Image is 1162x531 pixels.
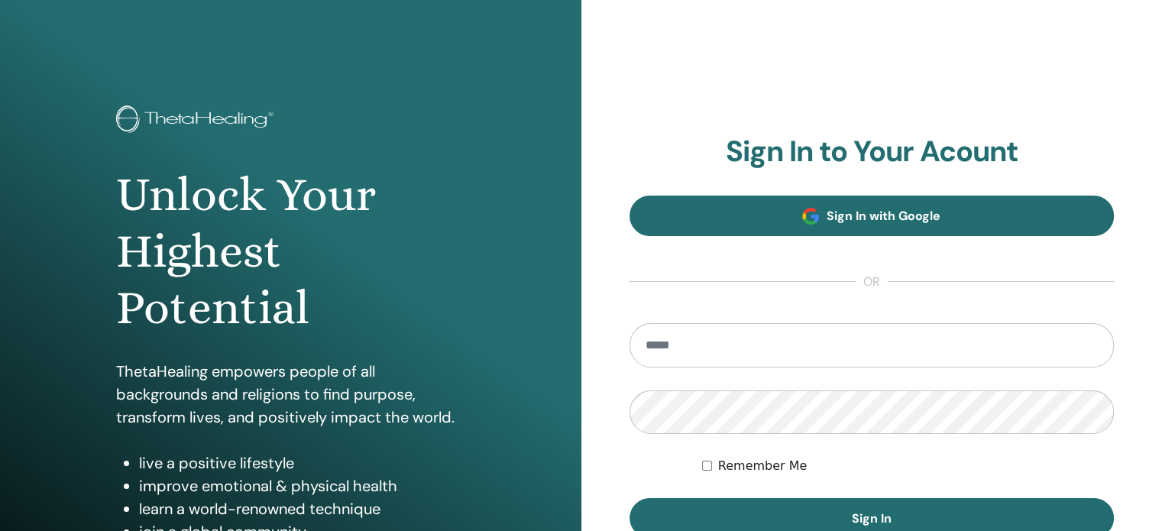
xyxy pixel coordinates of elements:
[139,497,465,520] li: learn a world-renowned technique
[630,196,1115,236] a: Sign In with Google
[139,452,465,474] li: live a positive lifestyle
[718,457,808,475] label: Remember Me
[856,273,888,291] span: or
[852,510,892,526] span: Sign In
[827,208,940,224] span: Sign In with Google
[702,457,1114,475] div: Keep me authenticated indefinitely or until I manually logout
[139,474,465,497] li: improve emotional & physical health
[630,134,1115,170] h2: Sign In to Your Acount
[116,167,465,337] h1: Unlock Your Highest Potential
[116,360,465,429] p: ThetaHealing empowers people of all backgrounds and religions to find purpose, transform lives, a...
